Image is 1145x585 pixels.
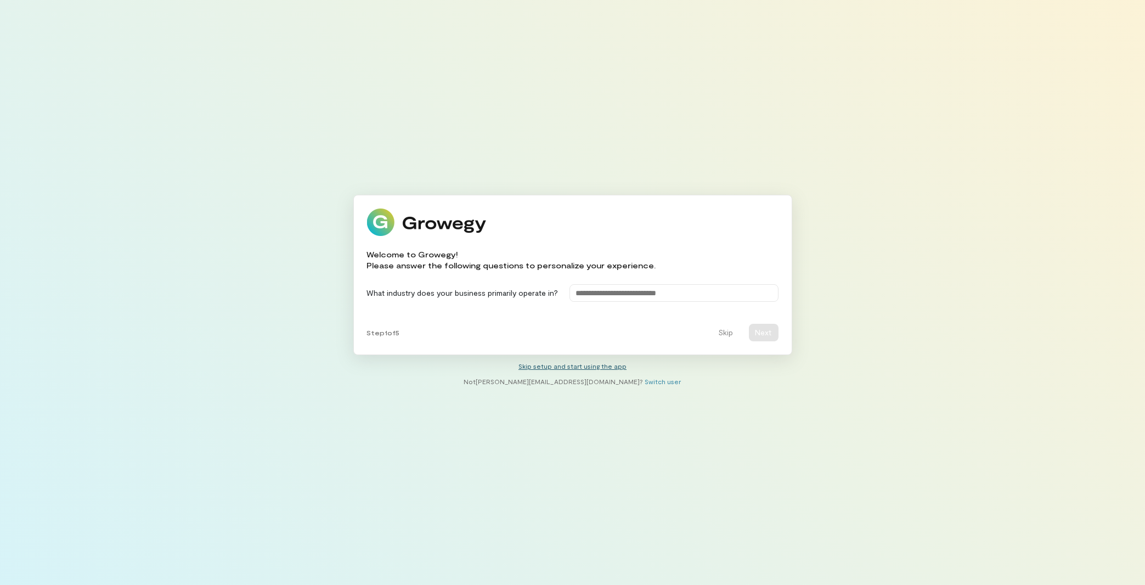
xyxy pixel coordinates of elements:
[367,288,559,299] label: What industry does your business primarily operate in?
[645,378,681,385] a: Switch user
[464,378,644,385] span: Not [PERSON_NAME][EMAIL_ADDRESS][DOMAIN_NAME] ?
[367,209,487,236] img: Growegy logo
[367,249,656,271] div: Welcome to Growegy! Please answer the following questions to personalize your experience.
[367,328,400,337] span: Step 1 of 5
[712,324,740,341] button: Skip
[749,324,779,341] button: Next
[518,362,627,370] a: Skip setup and start using the app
